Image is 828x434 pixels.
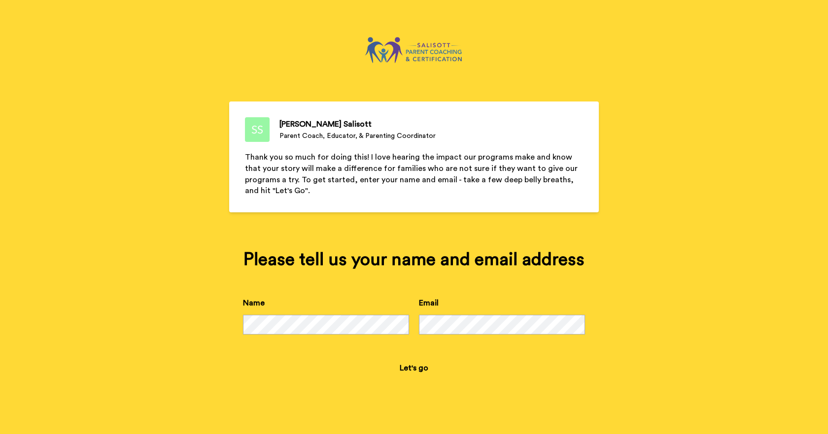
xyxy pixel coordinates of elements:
div: [PERSON_NAME] Salisott [279,118,436,130]
span: Thank you so much for doing this! I love hearing the impact our programs make and know that your ... [245,153,580,195]
label: Email [419,297,439,309]
div: Please tell us your name and email address [243,250,585,269]
img: Parent Coach, Educator, & Parenting Coordinator [245,117,270,142]
div: Parent Coach, Educator, & Parenting Coordinator [279,131,436,141]
button: Let's go [392,358,436,378]
label: Name [243,297,265,309]
img: https://cdn.bonjoro.com/media/7d31acca-1653-4873-8a7a-53bd672eab8b/ed76954d-a73b-4d7d-b80e-390111... [360,32,468,70]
